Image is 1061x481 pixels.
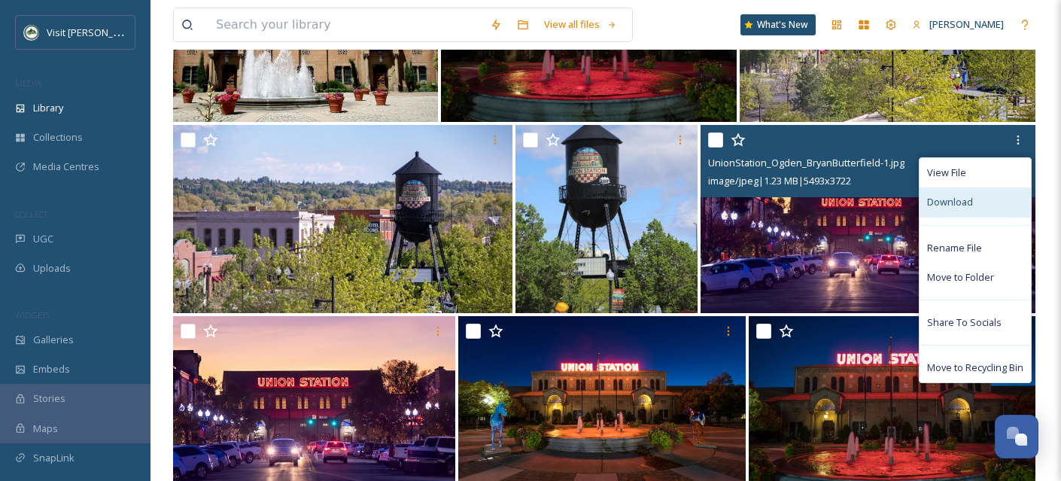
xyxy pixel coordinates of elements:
span: Visit [PERSON_NAME] [47,25,142,39]
span: Share To Socials [927,315,1002,330]
span: COLLECT [15,209,47,220]
span: [PERSON_NAME] [929,17,1004,31]
a: [PERSON_NAME] [904,10,1011,39]
img: UnionStation_Ogden_BryanButterfield-1.jpg [701,125,1035,313]
span: image/jpeg | 1.23 MB | 5493 x 3722 [708,174,851,187]
span: Download [927,195,973,209]
span: Stories [33,391,65,406]
span: WIDGETS [15,309,50,321]
span: Move to Folder [927,270,994,285]
span: View File [927,166,966,180]
span: Move to Recycling Bin [927,361,1023,375]
span: SnapLink [33,451,74,465]
span: Library [33,101,63,115]
span: UGC [33,232,53,246]
a: View all files [537,10,625,39]
span: UnionStation_Ogden_BryanButterfield-1.jpg [708,156,904,169]
img: IMG_0008.jpg [515,125,698,313]
span: Galleries [33,333,74,347]
span: Collections [33,130,83,145]
span: Maps [33,422,58,436]
button: Open Chat [995,415,1038,458]
span: MEDIA [15,78,41,89]
span: Uploads [33,261,71,276]
span: Media Centres [33,160,99,174]
span: Embeds [33,362,70,376]
img: 190509-spike1501836.jpg [173,125,512,313]
span: Rename File [927,241,982,255]
img: Unknown.png [24,25,39,40]
a: What's New [740,14,816,35]
input: Search your library [208,8,482,41]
